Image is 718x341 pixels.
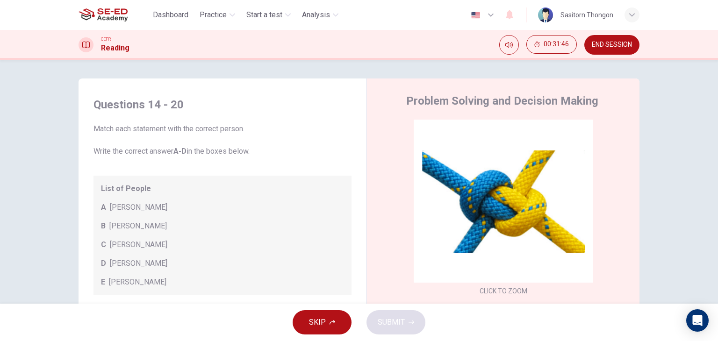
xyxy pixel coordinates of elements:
h4: Problem Solving and Decision Making [406,93,598,108]
div: Mute [499,35,519,55]
span: END SESSION [592,41,632,49]
span: C [101,239,106,250]
img: Profile picture [538,7,553,22]
span: Practice [200,9,227,21]
span: 00:31:46 [544,41,569,48]
img: SE-ED Academy logo [79,6,128,24]
button: Dashboard [149,7,192,23]
span: CEFR [101,36,111,43]
span: [PERSON_NAME] [109,277,166,288]
h1: Reading [101,43,129,54]
span: Match each statement with the correct person. Write the correct answer in the boxes below. [93,123,352,157]
button: SKIP [293,310,352,334]
span: SKIP [309,316,326,329]
button: END SESSION [584,35,639,55]
span: List of People [101,183,344,194]
span: Dashboard [153,9,188,21]
span: [PERSON_NAME] [109,220,167,232]
span: A [101,202,106,213]
div: Open Intercom Messenger [686,309,709,332]
img: en [470,12,481,19]
span: D [101,258,106,269]
div: Hide [526,35,577,55]
div: Sasitorn Thongon [560,9,613,21]
button: Analysis [298,7,342,23]
button: Practice [196,7,239,23]
a: SE-ED Academy logo [79,6,149,24]
span: Analysis [302,9,330,21]
span: B [101,220,106,232]
span: E [101,277,105,288]
button: Start a test [243,7,294,23]
b: A-D [173,147,187,156]
span: [PERSON_NAME] [110,239,167,250]
h4: Questions 14 - 20 [93,97,352,112]
button: 00:31:46 [526,35,577,54]
span: Start a test [246,9,282,21]
span: [PERSON_NAME] [110,258,167,269]
span: [PERSON_NAME] [110,202,167,213]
